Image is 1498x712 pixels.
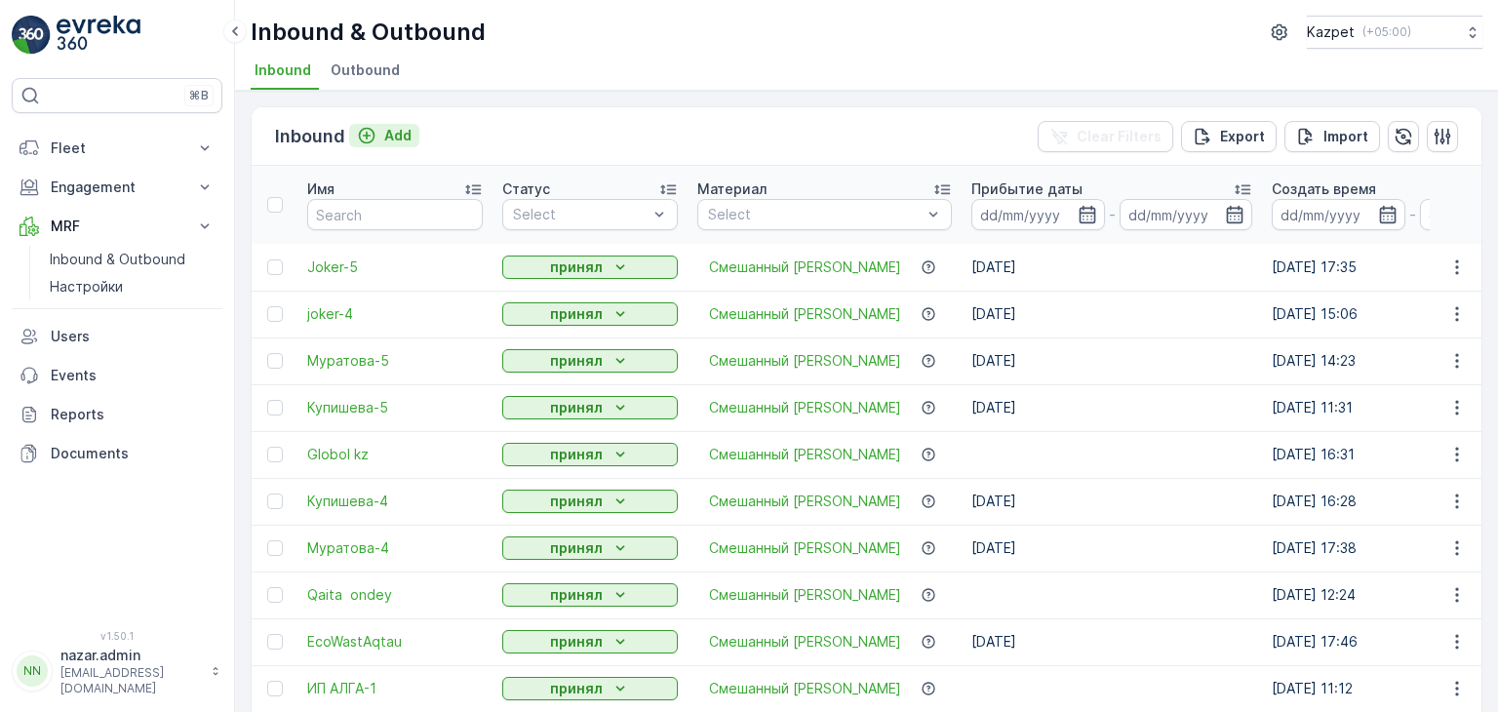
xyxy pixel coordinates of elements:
[709,445,901,464] a: Смешанный ПЭТ
[60,646,201,665] p: nazar.admin
[962,525,1262,572] td: [DATE]
[50,250,185,269] p: Inbound & Outbound
[51,366,215,385] p: Events
[267,540,283,556] div: Toggle Row Selected
[550,445,603,464] p: принял
[307,585,483,605] a: Qaita ondey
[12,16,51,55] img: logo
[267,400,283,415] div: Toggle Row Selected
[1109,203,1116,226] p: -
[255,60,311,80] span: Inbound
[12,630,222,642] span: v 1.50.1
[709,585,901,605] a: Смешанный ПЭТ
[962,244,1262,291] td: [DATE]
[1120,199,1253,230] input: dd/mm/yyyy
[42,273,222,300] a: Настройки
[1409,203,1416,226] p: -
[267,587,283,603] div: Toggle Row Selected
[709,538,901,558] span: Смешанный [PERSON_NAME]
[962,291,1262,337] td: [DATE]
[267,447,283,462] div: Toggle Row Selected
[697,179,767,199] p: Материал
[709,632,901,652] a: Смешанный ПЭТ
[1362,24,1411,40] p: ( +05:00 )
[12,395,222,434] a: Reports
[550,538,603,558] p: принял
[51,405,215,424] p: Reports
[267,259,283,275] div: Toggle Row Selected
[502,583,678,607] button: принял
[1272,199,1405,230] input: dd/mm/yyyy
[307,679,483,698] a: ИП АЛГА-1
[709,632,901,652] span: Смешанный [PERSON_NAME]
[51,444,215,463] p: Documents
[384,126,412,145] p: Add
[709,351,901,371] a: Смешанный ПЭТ
[50,277,123,297] p: Настройки
[502,396,678,419] button: принял
[307,351,483,371] a: Муратова-5
[550,679,603,698] p: принял
[1220,127,1265,146] p: Export
[60,665,201,696] p: [EMAIL_ADDRESS][DOMAIN_NAME]
[267,494,283,509] div: Toggle Row Selected
[709,351,901,371] span: Смешанный [PERSON_NAME]
[307,632,483,652] a: EcoWastAqtau
[502,302,678,326] button: принял
[550,492,603,511] p: принял
[267,353,283,369] div: Toggle Row Selected
[1038,121,1173,152] button: Clear Filters
[709,304,901,324] span: Смешанный [PERSON_NAME]
[709,445,901,464] span: Смешанный [PERSON_NAME]
[12,207,222,246] button: MRF
[709,538,901,558] a: Смешанный ПЭТ
[962,618,1262,665] td: [DATE]
[331,60,400,80] span: Outbound
[709,304,901,324] a: Смешанный ПЭТ
[550,304,603,324] p: принял
[709,257,901,277] a: Смешанный ПЭТ
[550,257,603,277] p: принял
[307,445,483,464] a: Globol kz
[962,478,1262,525] td: [DATE]
[1307,22,1355,42] p: Kazpet
[57,16,140,55] img: logo_light-DOdMpM7g.png
[267,306,283,322] div: Toggle Row Selected
[502,256,678,279] button: принял
[1181,121,1277,152] button: Export
[550,351,603,371] p: принял
[12,168,222,207] button: Engagement
[12,356,222,395] a: Events
[51,217,183,236] p: MRF
[307,398,483,417] a: Купишева-5
[12,129,222,168] button: Fleet
[1077,127,1162,146] p: Clear Filters
[307,199,483,230] input: Search
[502,179,550,199] p: Статус
[307,492,483,511] a: Купишева-4
[189,88,209,103] p: ⌘B
[267,681,283,696] div: Toggle Row Selected
[962,337,1262,384] td: [DATE]
[550,585,603,605] p: принял
[1323,127,1368,146] p: Import
[275,123,345,150] p: Inbound
[51,327,215,346] p: Users
[502,490,678,513] button: принял
[502,536,678,560] button: принял
[307,304,483,324] a: joker-4
[1284,121,1380,152] button: Import
[1307,16,1482,49] button: Kazpet(+05:00)
[971,179,1083,199] p: Прибытие даты
[12,317,222,356] a: Users
[1272,179,1376,199] p: Создать время
[971,199,1105,230] input: dd/mm/yyyy
[307,257,483,277] span: Joker-5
